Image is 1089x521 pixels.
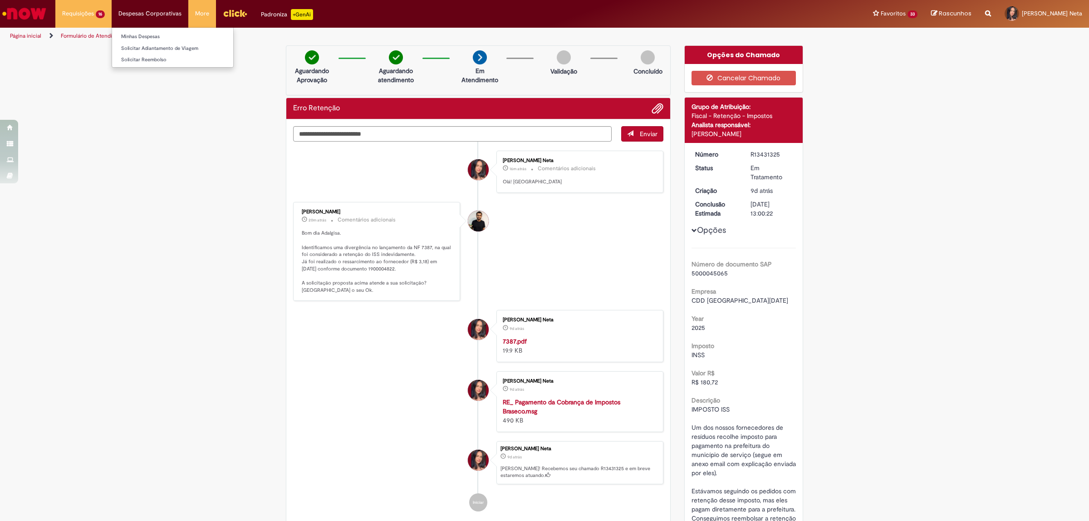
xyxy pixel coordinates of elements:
[7,28,719,44] ul: Trilhas de página
[195,9,209,18] span: More
[223,6,247,20] img: click_logo_yellow_360x200.png
[692,324,705,332] span: 2025
[692,71,796,85] button: Cancelar Chamado
[309,217,326,223] span: 20m atrás
[503,158,654,163] div: [PERSON_NAME] Neta
[293,142,663,521] ul: Histórico de tíquete
[510,387,524,392] time: 20/08/2025 09:56:06
[1,5,48,23] img: ServiceNow
[641,50,655,64] img: img-circle-grey.png
[692,351,705,359] span: INSS
[302,209,453,215] div: [PERSON_NAME]
[692,378,718,386] span: R$ 180,72
[510,387,524,392] span: 9d atrás
[688,163,744,172] dt: Status
[538,165,596,172] small: Comentários adicionais
[510,326,524,331] time: 20/08/2025 09:56:06
[61,32,128,39] a: Formulário de Atendimento
[112,44,233,54] a: Solicitar Adiantamento de Viagem
[468,450,489,471] div: Adalgisa Onofre De Araujo Neta
[503,398,654,425] div: 490 KB
[118,9,181,18] span: Despesas Corporativas
[291,9,313,20] p: +GenAi
[62,9,94,18] span: Requisições
[692,102,796,111] div: Grupo de Atribuição:
[261,9,313,20] div: Padroniza
[468,319,489,340] div: Adalgisa Onofre De Araujo Neta
[692,129,796,138] div: [PERSON_NAME]
[473,50,487,64] img: arrow-next.png
[389,50,403,64] img: check-circle-green.png
[293,104,340,113] h2: Erro Retenção Histórico de tíquete
[751,187,773,195] span: 9d atrás
[293,126,612,142] textarea: Digite sua mensagem aqui...
[881,9,906,18] span: Favoritos
[692,269,728,277] span: 5000045065
[692,369,715,377] b: Valor R$
[500,446,658,452] div: [PERSON_NAME] Neta
[751,163,793,182] div: Em Tratamento
[510,166,526,172] time: 28/08/2025 09:58:32
[507,454,522,460] span: 9d atrás
[692,315,704,323] b: Year
[338,216,396,224] small: Comentários adicionais
[931,10,971,18] a: Rascunhos
[293,441,663,485] li: Adalgisa Onofre De Araujo Neta
[468,380,489,401] div: Adalgisa Onofre De Araujo Neta
[290,66,334,84] p: Aguardando Aprovação
[692,111,796,120] div: Fiscal - Retenção - Impostos
[503,317,654,323] div: [PERSON_NAME] Neta
[692,120,796,129] div: Analista responsável:
[688,150,744,159] dt: Número
[751,150,793,159] div: R13431325
[507,454,522,460] time: 20/08/2025 09:56:16
[550,67,577,76] p: Validação
[557,50,571,64] img: img-circle-grey.png
[751,187,773,195] time: 20/08/2025 09:56:16
[458,66,502,84] p: Em Atendimento
[939,9,971,18] span: Rascunhos
[112,32,233,42] a: Minhas Despesas
[10,32,41,39] a: Página inicial
[503,337,527,345] a: 7387.pdf
[751,200,793,218] div: [DATE] 13:00:22
[685,46,803,64] div: Opções do Chamado
[640,130,657,138] span: Enviar
[468,159,489,180] div: Adalgisa Onofre De Araujo Neta
[692,287,716,295] b: Empresa
[692,296,788,305] span: CDD [GEOGRAPHIC_DATA][DATE]
[468,211,489,231] div: Rafael Da Silva Dantas
[692,396,720,404] b: Descrição
[503,398,620,415] a: RE_ Pagamento da Cobrança de Impostos Braseco.msg
[692,342,714,350] b: Imposto
[692,260,772,268] b: Número de documento SAP
[500,465,658,479] p: [PERSON_NAME]! Recebemos seu chamado R13431325 e em breve estaremos atuando.
[309,217,326,223] time: 28/08/2025 09:54:29
[510,326,524,331] span: 9d atrás
[112,55,233,65] a: Solicitar Reembolso
[302,230,453,294] p: Bom dia Adalgisa. Identificamos uma divergência no lançamento da NF 7387, na qual foi considerado...
[688,200,744,218] dt: Conclusão Estimada
[96,10,105,18] span: 16
[1022,10,1082,17] span: [PERSON_NAME] Neta
[907,10,917,18] span: 33
[374,66,418,84] p: Aguardando atendimento
[621,126,663,142] button: Enviar
[510,166,526,172] span: 16m atrás
[633,67,662,76] p: Concluído
[751,186,793,195] div: 20/08/2025 09:56:16
[305,50,319,64] img: check-circle-green.png
[112,27,234,68] ul: Despesas Corporativas
[503,178,654,186] p: Olá! [GEOGRAPHIC_DATA]
[688,186,744,195] dt: Criação
[503,378,654,384] div: [PERSON_NAME] Neta
[503,337,654,355] div: 19.9 KB
[652,103,663,114] button: Adicionar anexos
